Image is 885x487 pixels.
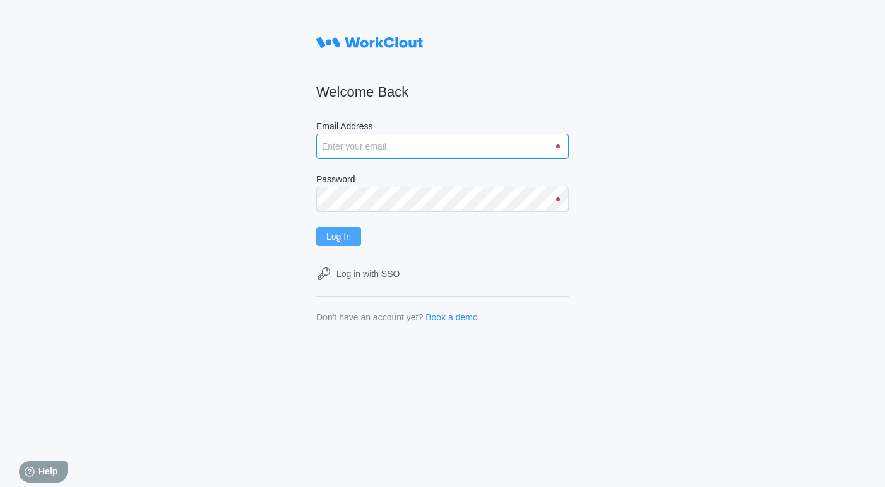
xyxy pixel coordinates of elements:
div: Log in with SSO [336,269,400,279]
a: Log in with SSO [316,266,569,281]
label: Password [316,174,569,187]
a: Book a demo [425,312,478,322]
label: Email Address [316,121,569,134]
button: Log In [316,227,361,246]
div: Don't have an account yet? [316,312,423,322]
h2: Welcome Back [316,83,569,101]
input: Enter your email [316,134,569,159]
span: Log In [326,232,351,241]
